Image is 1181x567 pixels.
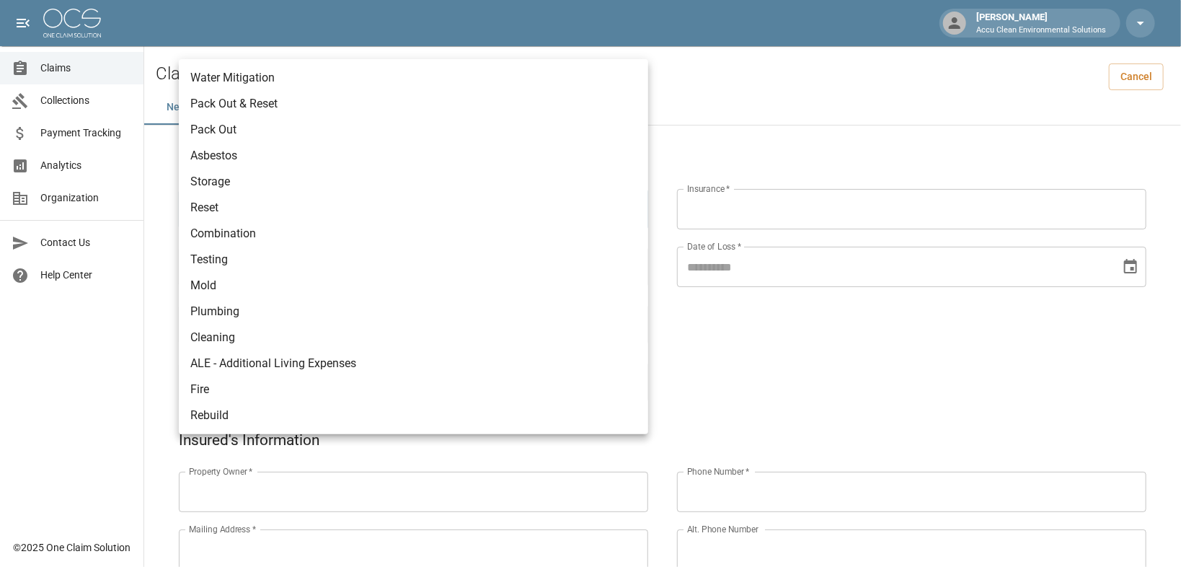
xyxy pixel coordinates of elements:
li: Mold [179,273,648,299]
li: Reset [179,195,648,221]
li: ALE - Additional Living Expenses [179,351,648,377]
li: Rebuild [179,403,648,428]
li: Combination [179,221,648,247]
li: Pack Out [179,117,648,143]
li: Testing [179,247,648,273]
li: Pack Out & Reset [179,91,648,117]
li: Water Mitigation [179,65,648,91]
li: Plumbing [179,299,648,325]
li: Storage [179,169,648,195]
li: Asbestos [179,143,648,169]
li: Cleaning [179,325,648,351]
li: Fire [179,377,648,403]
